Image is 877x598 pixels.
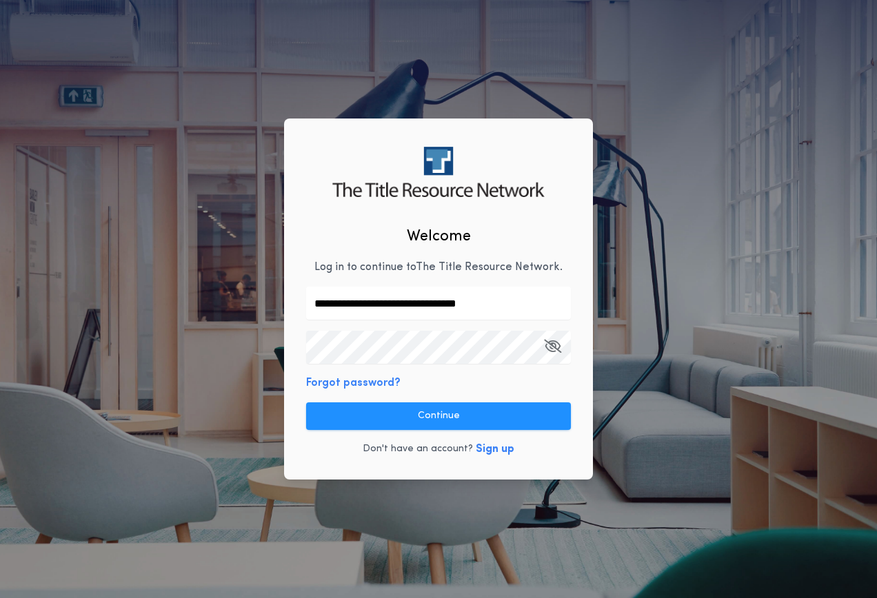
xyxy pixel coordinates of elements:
[407,225,471,248] h2: Welcome
[306,402,571,430] button: Continue
[332,147,544,197] img: logo
[363,442,473,456] p: Don't have an account?
[306,375,401,391] button: Forgot password?
[476,441,514,457] button: Sign up
[314,259,563,276] p: Log in to continue to The Title Resource Network .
